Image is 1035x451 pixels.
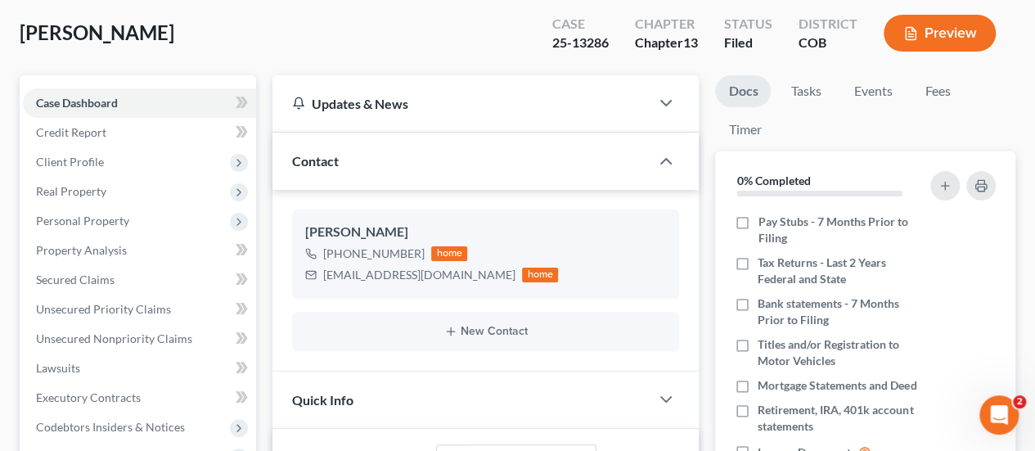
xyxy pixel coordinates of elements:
div: home [522,268,558,282]
a: Property Analysis [23,236,256,265]
span: Unsecured Nonpriority Claims [36,331,192,345]
span: Credit Report [36,125,106,139]
span: Titles and/or Registration to Motor Vehicles [758,336,926,369]
a: Unsecured Priority Claims [23,295,256,324]
span: Personal Property [36,214,129,228]
span: Case Dashboard [36,96,118,110]
span: Tax Returns - Last 2 Years Federal and State [758,255,926,287]
span: Pay Stubs - 7 Months Prior to Filing [758,214,926,246]
div: Case [552,15,609,34]
a: Executory Contracts [23,383,256,413]
div: 25-13286 [552,34,609,52]
button: Preview [884,15,996,52]
div: Chapter [635,15,698,34]
span: 13 [683,34,698,50]
a: Secured Claims [23,265,256,295]
a: Credit Report [23,118,256,147]
span: Lawsuits [36,361,80,375]
span: 2 [1013,395,1026,408]
iframe: Intercom live chat [979,395,1019,435]
span: Bank statements - 7 Months Prior to Filing [758,295,926,328]
div: District [799,15,857,34]
span: Retirement, IRA, 401k account statements [758,402,926,435]
span: Unsecured Priority Claims [36,302,171,316]
div: [PERSON_NAME] [305,223,666,242]
div: Updates & News [292,95,630,112]
span: Real Property [36,184,106,198]
div: [EMAIL_ADDRESS][DOMAIN_NAME] [323,267,515,283]
div: COB [799,34,857,52]
span: Quick Info [292,392,353,408]
span: Contact [292,153,339,169]
a: Lawsuits [23,354,256,383]
button: New Contact [305,325,666,338]
div: Status [724,15,772,34]
div: [PHONE_NUMBER] [323,246,425,262]
div: Filed [724,34,772,52]
a: Unsecured Nonpriority Claims [23,324,256,354]
strong: 0% Completed [736,174,810,187]
span: Client Profile [36,155,104,169]
span: [PERSON_NAME] [20,20,174,44]
span: Secured Claims [36,273,115,286]
span: Executory Contracts [36,390,141,404]
div: home [431,246,467,261]
span: Codebtors Insiders & Notices [36,420,185,434]
a: Docs [715,75,771,107]
a: Timer [715,114,774,146]
a: Case Dashboard [23,88,256,118]
a: Events [840,75,905,107]
a: Tasks [777,75,834,107]
a: Fees [911,75,964,107]
div: Chapter [635,34,698,52]
span: Property Analysis [36,243,127,257]
span: Mortgage Statements and Deed [758,377,916,394]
